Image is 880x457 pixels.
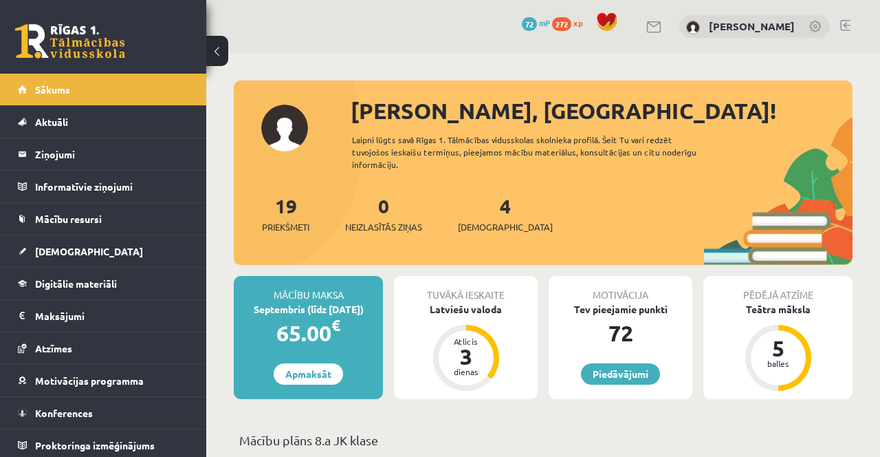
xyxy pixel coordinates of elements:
img: Luīze Vasiļjeva [686,21,700,34]
span: [DEMOGRAPHIC_DATA] [35,245,143,257]
div: 65.00 [234,317,383,350]
span: [DEMOGRAPHIC_DATA] [458,220,553,234]
a: Informatīvie ziņojumi [18,171,189,202]
a: Sākums [18,74,189,105]
span: Mācību resursi [35,213,102,225]
a: Maksājumi [18,300,189,332]
div: 3 [445,346,487,368]
a: Motivācijas programma [18,365,189,396]
span: Proktoringa izmēģinājums [35,439,155,451]
span: 272 [552,17,571,31]
span: mP [539,17,550,28]
a: Apmaksāt [274,363,343,385]
div: Pēdējā atzīme [703,276,852,302]
span: Sākums [35,83,70,96]
span: Atzīmes [35,342,72,354]
div: 5 [758,337,799,359]
div: Tuvākā ieskaite [394,276,538,302]
div: 72 [549,317,692,350]
a: Digitālie materiāli [18,268,189,299]
span: xp [573,17,582,28]
a: 19Priekšmeti [262,193,309,234]
a: 272 xp [552,17,589,28]
a: Konferences [18,397,189,429]
a: 0Neizlasītās ziņas [345,193,422,234]
legend: Ziņojumi [35,138,189,170]
div: Mācību maksa [234,276,383,302]
p: Mācību plāns 8.a JK klase [239,431,847,449]
div: Tev pieejamie punkti [549,302,692,317]
a: Aktuāli [18,106,189,138]
legend: Informatīvie ziņojumi [35,171,189,202]
span: € [331,315,340,335]
a: 4[DEMOGRAPHIC_DATA] [458,193,553,234]
a: Mācību resursi [18,203,189,235]
div: dienas [445,368,487,376]
div: Laipni lūgts savā Rīgas 1. Tālmācības vidusskolas skolnieka profilā. Šeit Tu vari redzēt tuvojošo... [352,134,723,171]
div: Septembris (līdz [DATE]) [234,302,383,317]
a: Rīgas 1. Tālmācības vidusskola [15,24,125,59]
span: Priekšmeti [262,220,309,234]
div: Atlicis [445,337,487,346]
div: balles [758,359,799,368]
a: Piedāvājumi [581,363,660,385]
span: Neizlasītās ziņas [345,220,422,234]
a: Ziņojumi [18,138,189,170]
span: Konferences [35,407,93,419]
span: Digitālie materiāli [35,277,117,290]
a: [DEMOGRAPHIC_DATA] [18,235,189,267]
a: Teātra māksla 5 balles [703,302,852,393]
div: [PERSON_NAME], [GEOGRAPHIC_DATA]! [351,94,852,127]
span: 72 [522,17,537,31]
div: Teātra māksla [703,302,852,317]
legend: Maksājumi [35,300,189,332]
a: Atzīmes [18,332,189,364]
a: [PERSON_NAME] [709,19,795,33]
span: Aktuāli [35,116,68,128]
a: Latviešu valoda Atlicis 3 dienas [394,302,538,393]
div: Motivācija [549,276,692,302]
div: Latviešu valoda [394,302,538,317]
a: 72 mP [522,17,550,28]
span: Motivācijas programma [35,374,144,387]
